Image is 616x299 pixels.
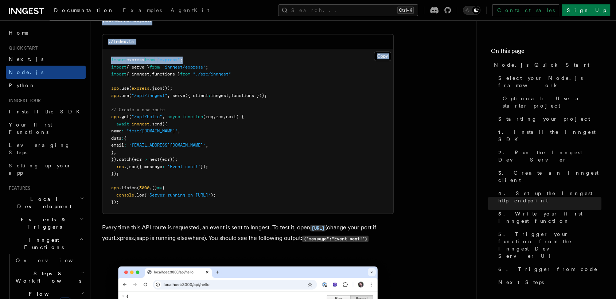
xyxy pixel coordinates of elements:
span: ({ client [185,93,208,98]
span: Leveraging Steps [9,142,70,155]
span: Setting up your app [9,163,71,176]
span: (err)); [160,157,178,162]
span: , [149,71,152,77]
a: Node.js [6,66,86,79]
span: Features [6,185,30,191]
button: Toggle dark mode [463,6,480,15]
button: Steps & Workflows [13,267,86,287]
a: Node.js Quick Start [491,58,601,71]
span: email [111,143,124,148]
span: , [162,114,165,119]
span: ( [137,185,139,190]
span: "./src/inngest" [193,71,231,77]
span: "test/[DOMAIN_NAME]" [126,128,178,133]
span: : [208,93,211,98]
span: async [167,114,180,119]
span: : [162,164,165,169]
span: express [126,57,144,62]
span: "inngest/express" [162,65,206,70]
span: Steps & Workflows [13,270,81,284]
span: 5. Trigger your function from the Inngest Dev Server UI [498,230,601,260]
span: ; [206,65,208,70]
span: from [149,65,160,70]
span: .send [149,121,162,127]
span: await [116,121,129,127]
span: .use [119,86,129,91]
a: Next.js [6,53,86,66]
span: Local Development [6,195,79,210]
span: { [124,136,126,141]
a: [URL] [310,224,325,231]
span: => [157,185,162,190]
a: 2. Run the Inngest Dev Server [495,146,601,166]
code: {"message":"Event sent!"} [302,236,369,242]
span: res [216,114,223,119]
span: ; [180,57,183,62]
span: "[EMAIL_ADDRESS][DOMAIN_NAME]" [129,143,206,148]
span: ({ [162,121,167,127]
span: inngest [211,93,229,98]
span: Next Steps [498,279,544,286]
span: express [132,86,149,91]
a: 5. Trigger your function from the Inngest Dev Server UI [495,228,601,263]
span: , [114,150,116,155]
span: inngest [132,121,149,127]
button: Local Development [6,193,86,213]
span: from [144,57,155,62]
button: Search...Ctrl+K [278,4,418,16]
a: Setting up your app [6,159,86,179]
kbd: Ctrl+K [397,7,414,14]
a: Optional: Use a starter project [500,92,601,112]
span: 'Event sent!' [167,164,200,169]
span: from [180,71,190,77]
span: ( [129,86,132,91]
a: Sign Up [562,4,610,16]
code: ./index.ts [108,39,134,44]
span: data [111,136,121,141]
span: Examples [123,7,162,13]
span: Your first Functions [9,122,52,135]
span: next [149,157,160,162]
a: 3. Create an Inngest client [495,166,601,187]
h4: On this page [491,47,601,58]
a: Install the SDK [6,105,86,118]
span: functions } [152,71,180,77]
span: // Create a new route [111,107,165,112]
span: , [178,128,180,133]
span: res [116,164,124,169]
span: functions })); [231,93,267,98]
span: 1. Install the Inngest SDK [498,128,601,143]
span: app [111,93,119,98]
span: 5. Write your first Inngest function [498,210,601,225]
span: => [142,157,147,162]
span: Inngest tour [6,98,41,104]
span: (req [203,114,213,119]
a: Next Steps [495,276,601,289]
span: serve [172,93,185,98]
span: ( [129,114,132,119]
span: import [111,71,126,77]
span: Install the SDK [9,109,84,114]
span: import [111,65,126,70]
button: Events & Triggers [6,213,86,233]
span: (err [132,157,142,162]
span: "/api/hello" [132,114,162,119]
span: ( [144,193,147,198]
span: Home [9,29,29,36]
span: 6. Trigger from code [498,265,598,273]
span: Node.js [9,69,43,75]
span: 3. Create an Inngest client [498,169,601,184]
a: Contact sales [492,4,559,16]
span: : [121,128,124,133]
a: 6. Trigger from code [495,263,601,276]
span: } [111,150,114,155]
span: ( [129,93,132,98]
a: 4. Set up the Inngest http endpoint [495,187,601,207]
span: Events & Triggers [6,216,79,230]
a: 5. Write your first Inngest function [495,207,601,228]
a: 1. Install the Inngest SDK [495,125,601,146]
p: Every time this API route is requested, an event is sent to Inngest. To test it, open (change you... [102,222,394,244]
span: Next.js [9,56,43,62]
span: , [167,93,170,98]
span: Select your Node.js framework [498,74,601,89]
